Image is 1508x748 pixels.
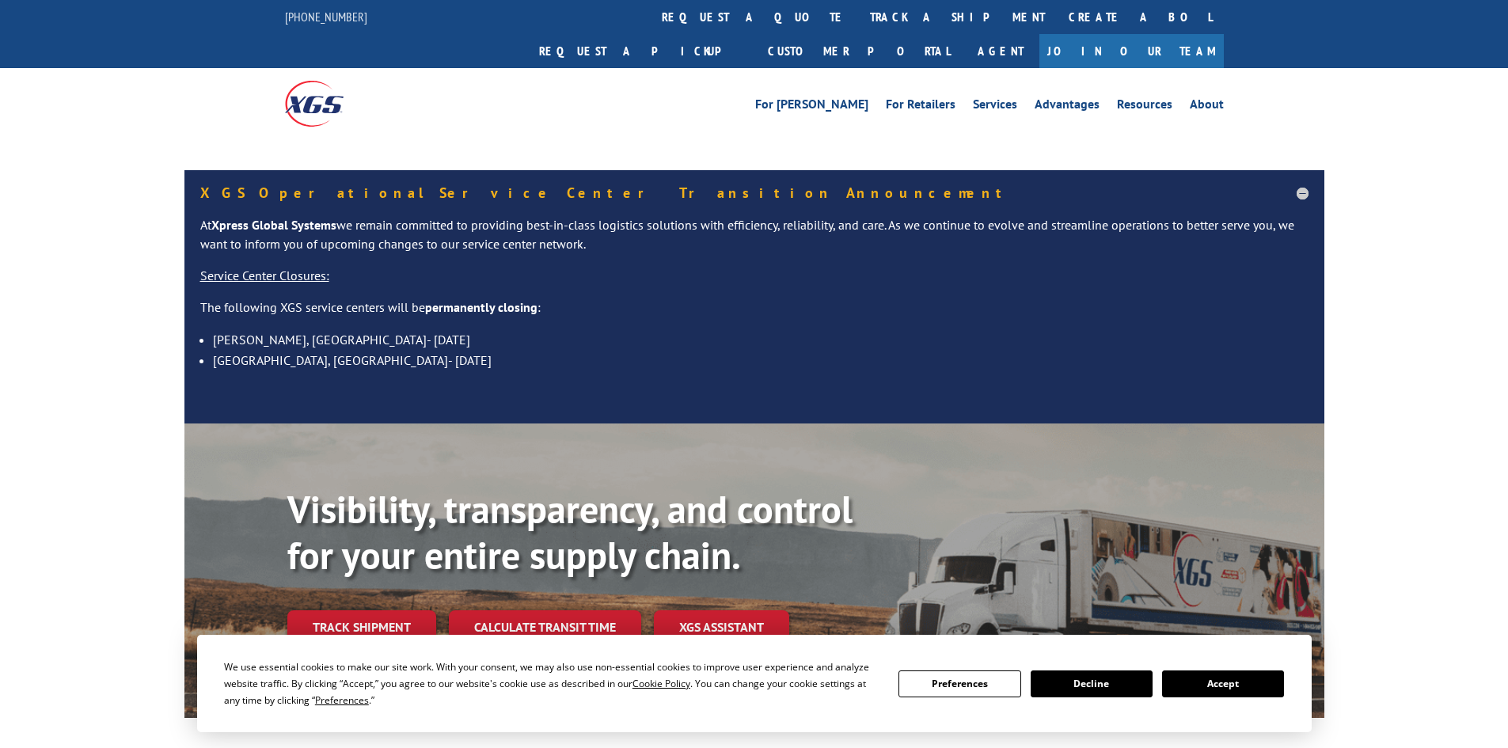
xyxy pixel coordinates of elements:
a: Resources [1117,98,1172,116]
a: Request a pickup [527,34,756,68]
b: Visibility, transparency, and control for your entire supply chain. [287,484,853,579]
a: About [1190,98,1224,116]
div: Cookie Consent Prompt [197,635,1312,732]
a: [PHONE_NUMBER] [285,9,367,25]
strong: Xpress Global Systems [211,217,336,233]
span: Preferences [315,693,369,707]
u: Service Center Closures: [200,268,329,283]
a: Advantages [1035,98,1100,116]
a: Calculate transit time [449,610,641,644]
a: Agent [962,34,1039,68]
span: Cookie Policy [632,677,690,690]
a: Services [973,98,1017,116]
a: Customer Portal [756,34,962,68]
a: XGS ASSISTANT [654,610,789,644]
li: [GEOGRAPHIC_DATA], [GEOGRAPHIC_DATA]- [DATE] [213,350,1309,370]
a: Join Our Team [1039,34,1224,68]
div: We use essential cookies to make our site work. With your consent, we may also use non-essential ... [224,659,879,708]
a: For [PERSON_NAME] [755,98,868,116]
li: [PERSON_NAME], [GEOGRAPHIC_DATA]- [DATE] [213,329,1309,350]
h5: XGS Operational Service Center Transition Announcement [200,186,1309,200]
p: The following XGS service centers will be : [200,298,1309,330]
button: Decline [1031,670,1153,697]
a: Track shipment [287,610,436,644]
button: Preferences [898,670,1020,697]
button: Accept [1162,670,1284,697]
p: At we remain committed to providing best-in-class logistics solutions with efficiency, reliabilit... [200,216,1309,267]
strong: permanently closing [425,299,537,315]
a: For Retailers [886,98,955,116]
